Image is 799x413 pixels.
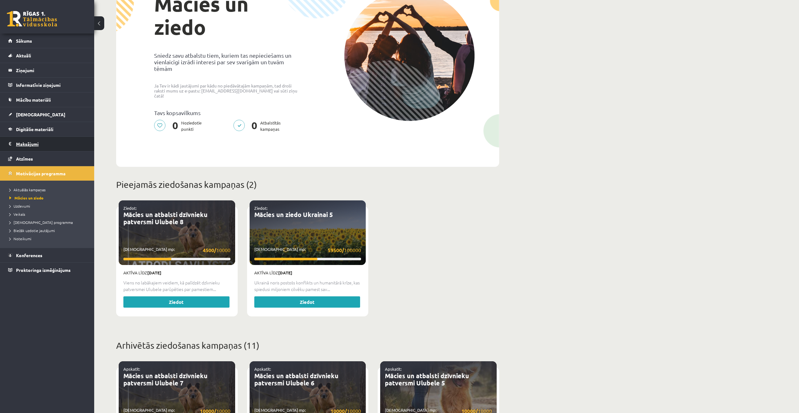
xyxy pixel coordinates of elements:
legend: Maksājumi [16,137,86,151]
a: Konferences [8,248,86,262]
p: [DEMOGRAPHIC_DATA] mp: [123,246,230,254]
p: Atbalstītās kampaņas [233,120,284,132]
span: Veikals [9,212,25,217]
a: Apskatīt: [123,366,140,372]
a: [DEMOGRAPHIC_DATA] programma [9,220,88,225]
span: Motivācijas programma [16,171,66,176]
a: Aktuāli [8,48,86,63]
strong: [DATE] [278,270,292,275]
p: Sniedz savu atbalstu tiem, kuriem tas nepieciešams un vienlaicīgi izrādi interesi par sev svarīgā... [154,52,303,72]
a: Apskatīt: [254,366,271,372]
a: Aktuālās kampaņas [9,187,88,193]
strong: 59500/ [328,247,344,253]
a: Uzdevumi [9,203,88,209]
a: Mācies un atbalsti dzīvnieku patversmi Ulubele 7 [123,372,208,387]
p: Aktīva līdz [254,270,361,276]
span: Noteikumi [9,236,31,241]
p: Ja Tev ir kādi jautājumi par kādu no piedāvātajām kampaņām, tad droši raksti mums uz e-pastu: [EM... [154,83,303,98]
a: Mācies un ziedo [9,195,88,201]
span: 0 [169,120,181,132]
span: Sākums [16,38,32,44]
span: Konferences [16,252,42,258]
span: 0 [248,120,260,132]
span: [DEMOGRAPHIC_DATA] [16,112,65,117]
span: Uzdevumi [9,204,30,209]
a: Ziedot [254,296,360,308]
p: [DEMOGRAPHIC_DATA] mp: [254,246,361,254]
a: Ziedot: [123,205,137,211]
a: Informatīvie ziņojumi [8,78,86,92]
a: [DEMOGRAPHIC_DATA] [8,107,86,122]
a: Biežāk uzdotie jautājumi [9,228,88,233]
a: Ziņojumi [8,63,86,77]
span: 10000 [203,246,230,254]
a: Ziedot: [254,205,267,211]
a: Mācies un atbalsti dzīvnieku patversmi Ulubele 8 [123,210,208,226]
a: Mācies un ziedo Ukrainai 5 [254,210,333,219]
p: Aktīva līdz [123,270,230,276]
a: Mācies un atbalsti dzīvnieku patversmi Ulubele 5 [385,372,469,387]
span: Aktuālās kampaņas [9,187,46,192]
span: Proktoringa izmēģinājums [16,267,71,273]
a: Digitālie materiāli [8,122,86,136]
span: [DEMOGRAPHIC_DATA] programma [9,220,73,225]
a: Rīgas 1. Tālmācības vidusskola [7,11,57,27]
a: Atzīmes [8,151,86,166]
p: Viens no labākajiem veidiem, kā palīdzēt dzīvnieku patversmei Ulubele parūpēties par pamestiem... [123,279,230,293]
p: Arhivētās ziedošanas kampaņas (11) [116,339,499,352]
a: Mācību materiāli [8,93,86,107]
strong: 4500/ [203,247,216,253]
a: Noteikumi [9,236,88,241]
legend: Informatīvie ziņojumi [16,78,86,92]
a: Maksājumi [8,137,86,151]
span: Mācību materiāli [16,97,51,103]
p: Pieejamās ziedošanas kampaņas (2) [116,178,499,191]
a: Ziedot [123,296,229,308]
span: Digitālie materiāli [16,126,53,132]
span: Aktuāli [16,53,31,58]
p: Ukrainā noris postošs konflikts un humanitārā krīze, kas spiedusi miljoniem cilvēku pamest sav... [254,279,361,293]
a: Sākums [8,34,86,48]
a: Apskatīt: [385,366,402,372]
a: Mācies un atbalsti dzīvnieku patversmi Ulubele 6 [254,372,338,387]
strong: [DATE] [147,270,161,275]
span: Biežāk uzdotie jautājumi [9,228,55,233]
legend: Ziņojumi [16,63,86,77]
span: Atzīmes [16,156,33,161]
span: Mācies un ziedo [9,195,43,200]
a: Proktoringa izmēģinājums [8,263,86,277]
a: Veikals [9,211,88,217]
span: 100000 [328,246,361,254]
a: Motivācijas programma [8,166,86,181]
p: Tavs kopsavilkums [154,109,303,116]
p: Noziedotie punkti [154,120,205,132]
